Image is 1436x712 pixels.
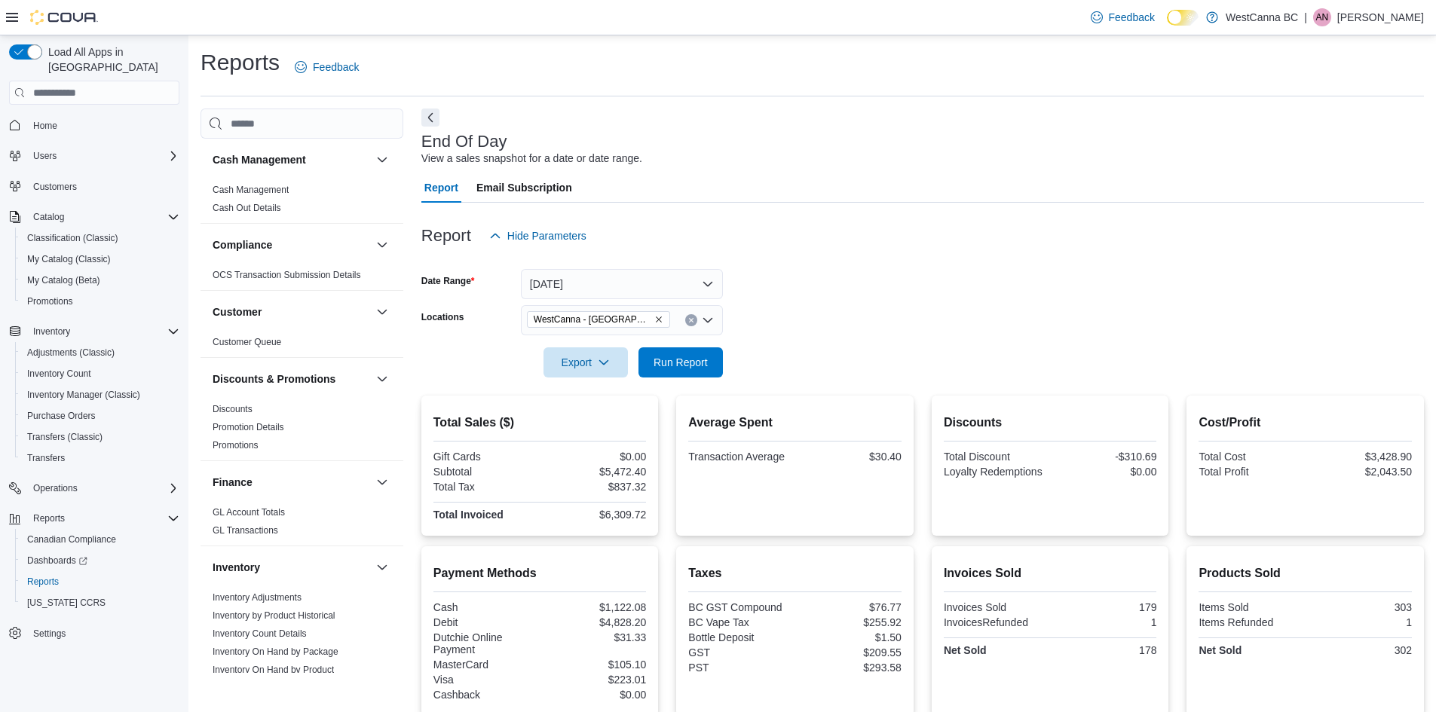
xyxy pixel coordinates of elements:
a: My Catalog (Classic) [21,250,117,268]
h3: Customer [213,304,262,319]
div: $76.77 [798,601,902,613]
span: Inventory Manager (Classic) [27,389,140,401]
a: Inventory Count [21,365,97,383]
p: [PERSON_NAME] [1337,8,1424,26]
h3: Discounts & Promotions [213,371,335,387]
a: Inventory by Product Historical [213,610,335,621]
div: 302 [1309,644,1412,656]
div: $1.50 [798,631,902,643]
div: Cash Management [201,181,403,223]
strong: Net Sold [944,644,987,656]
button: Remove WestCanna - Broadway from selection in this group [654,315,663,324]
div: Aryan Nowroozpoordailami [1313,8,1331,26]
span: Inventory Count Details [213,628,307,640]
button: Discounts & Promotions [373,370,391,388]
button: Clear input [685,314,697,326]
span: Run Report [654,355,708,370]
span: Reports [21,573,179,591]
div: $0.00 [1053,466,1156,478]
span: Promotions [213,439,259,451]
span: Reports [27,576,59,588]
button: Transfers (Classic) [15,426,185,448]
label: Date Range [421,275,475,287]
div: Compliance [201,266,403,290]
span: My Catalog (Classic) [21,250,179,268]
span: Dashboards [21,552,179,570]
a: Customers [27,178,83,196]
div: Dutchie Online Payment [433,631,537,655]
button: Run Report [638,347,723,377]
span: Washington CCRS [21,594,179,612]
button: Reports [3,508,185,529]
h1: Reports [201,47,280,78]
a: Inventory On Hand by Package [213,646,338,657]
h2: Cost/Profit [1199,414,1412,432]
div: Visa [433,674,537,686]
button: Purchase Orders [15,405,185,426]
div: $293.58 [798,662,902,674]
a: Transfers [21,449,71,467]
span: Transfers [21,449,179,467]
a: Promotions [21,292,79,310]
a: Cash Management [213,185,289,195]
span: Transfers [27,452,65,464]
div: Cashback [433,689,537,701]
div: $2,043.50 [1309,466,1412,478]
button: Customers [3,176,185,197]
h2: Invoices Sold [944,564,1157,582]
div: BC GST Compound [688,601,791,613]
div: Bottle Deposit [688,631,791,643]
button: Hide Parameters [483,221,592,251]
a: Transfers (Classic) [21,428,109,446]
a: Feedback [289,52,365,82]
div: PST [688,662,791,674]
span: Classification (Classic) [27,232,118,244]
a: Inventory Adjustments [213,592,302,603]
a: My Catalog (Beta) [21,271,106,289]
span: Cash Out Details [213,202,281,214]
span: Catalog [27,208,179,226]
strong: Total Invoiced [433,509,504,521]
a: Settings [27,625,72,643]
button: Inventory Count [15,363,185,384]
span: [US_STATE] CCRS [27,597,106,609]
span: Adjustments (Classic) [21,344,179,362]
button: Transfers [15,448,185,469]
a: Purchase Orders [21,407,102,425]
a: Feedback [1085,2,1161,32]
button: Catalog [3,206,185,228]
a: Inventory On Hand by Product [213,665,334,675]
button: Next [421,108,439,127]
span: Home [27,115,179,134]
button: Operations [3,478,185,499]
span: Promotion Details [213,421,284,433]
button: Cash Management [373,151,391,169]
div: Customer [201,333,403,357]
button: Reports [15,571,185,592]
span: Reports [33,512,65,524]
div: $6,309.72 [543,509,646,521]
span: Discounts [213,403,253,415]
h3: Cash Management [213,152,306,167]
a: Reports [21,573,65,591]
div: MasterCard [433,659,537,671]
button: Inventory [213,560,370,575]
a: Dashboards [15,550,185,571]
button: Finance [213,475,370,490]
span: My Catalog (Beta) [27,274,100,286]
button: Compliance [373,236,391,254]
span: Canadian Compliance [27,533,116,545]
span: Feedback [1109,10,1155,25]
div: Total Profit [1199,466,1302,478]
span: Inventory Manager (Classic) [21,386,179,404]
button: Open list of options [702,314,714,326]
div: 179 [1053,601,1156,613]
strong: Net Sold [1199,644,1242,656]
span: Inventory On Hand by Package [213,646,338,658]
button: Users [3,145,185,167]
a: OCS Transaction Submission Details [213,270,361,280]
span: Transfers (Classic) [21,428,179,446]
div: $0.00 [543,451,646,463]
span: Inventory by Product Historical [213,610,335,622]
span: WestCanna - Broadway [527,311,670,328]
